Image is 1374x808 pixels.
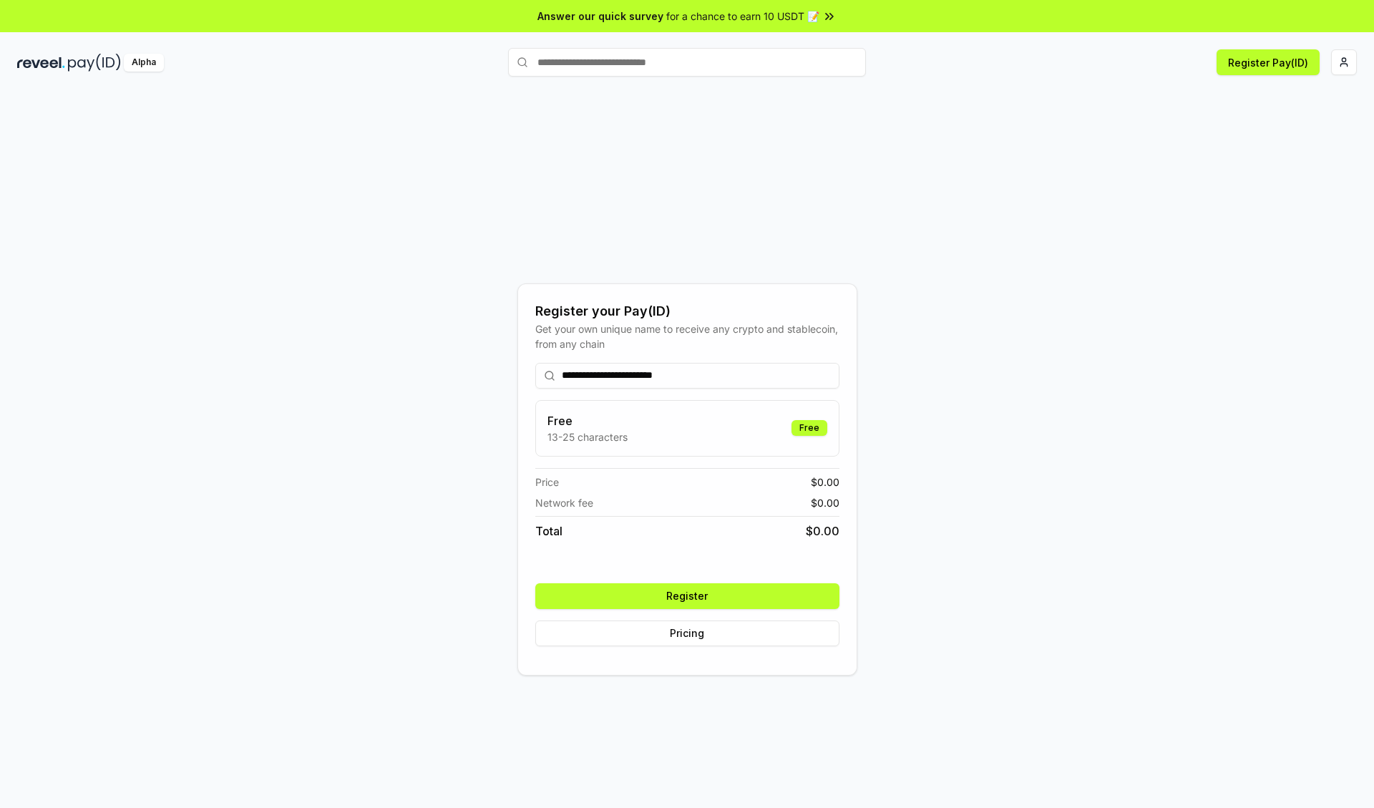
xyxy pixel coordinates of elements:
[547,429,628,444] p: 13-25 characters
[811,495,839,510] span: $ 0.00
[535,321,839,351] div: Get your own unique name to receive any crypto and stablecoin, from any chain
[124,54,164,72] div: Alpha
[666,9,819,24] span: for a chance to earn 10 USDT 📝
[535,474,559,490] span: Price
[791,420,827,436] div: Free
[1217,49,1320,75] button: Register Pay(ID)
[535,301,839,321] div: Register your Pay(ID)
[17,54,65,72] img: reveel_dark
[806,522,839,540] span: $ 0.00
[547,412,628,429] h3: Free
[68,54,121,72] img: pay_id
[535,522,562,540] span: Total
[535,495,593,510] span: Network fee
[535,620,839,646] button: Pricing
[535,583,839,609] button: Register
[537,9,663,24] span: Answer our quick survey
[811,474,839,490] span: $ 0.00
